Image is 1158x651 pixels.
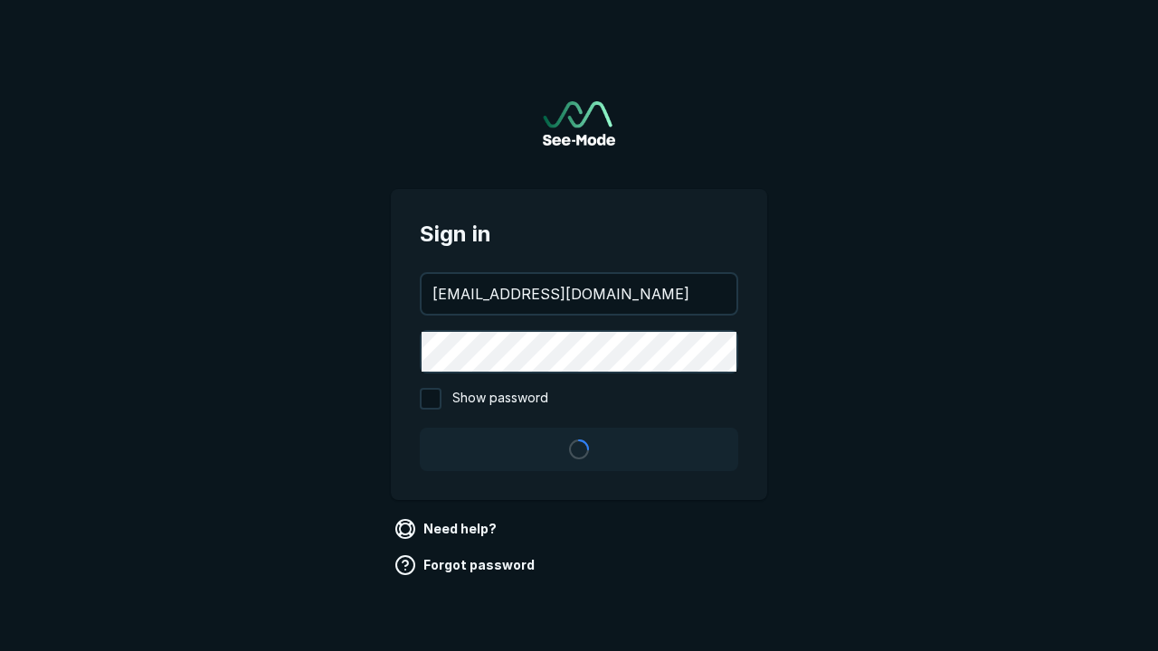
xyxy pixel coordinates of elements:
input: your@email.com [422,274,736,314]
a: Forgot password [391,551,542,580]
span: Show password [452,388,548,410]
a: Go to sign in [543,101,615,146]
img: See-Mode Logo [543,101,615,146]
span: Sign in [420,218,738,250]
a: Need help? [391,514,504,543]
